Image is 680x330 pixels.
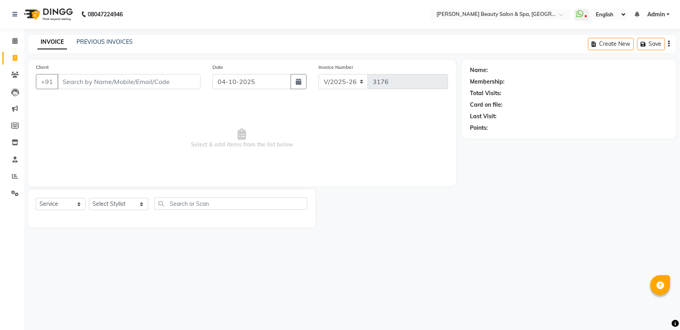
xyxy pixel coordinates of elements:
span: Select & add items from the list below [36,99,448,178]
label: Invoice Number [318,64,353,71]
div: Total Visits: [470,89,501,98]
button: Save [637,38,665,50]
button: +91 [36,74,58,89]
div: Points: [470,124,488,132]
a: INVOICE [37,35,67,49]
button: Create New [588,38,634,50]
label: Client [36,64,49,71]
div: Membership: [470,78,505,86]
span: Admin [647,10,665,19]
img: logo [20,3,75,25]
b: 08047224946 [88,3,123,25]
input: Search or Scan [154,197,307,210]
div: Name: [470,66,488,74]
label: Date [212,64,223,71]
div: Last Visit: [470,112,497,121]
div: Card on file: [470,101,503,109]
a: PREVIOUS INVOICES [77,38,133,45]
iframe: chat widget [647,298,672,322]
input: Search by Name/Mobile/Email/Code [57,74,200,89]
